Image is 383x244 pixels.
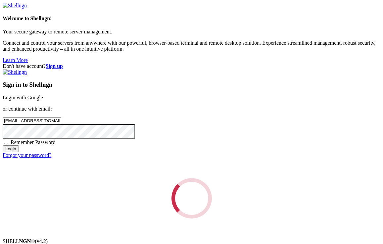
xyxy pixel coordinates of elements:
[3,57,28,63] a: Learn More
[3,81,380,88] h3: Sign in to Shellngn
[3,69,27,75] img: Shellngn
[3,95,43,100] a: Login with Google
[4,140,8,144] input: Remember Password
[3,63,380,69] div: Don't have account?
[3,16,380,22] h4: Welcome to Shellngn!
[3,152,51,158] a: Forgot your password?
[164,171,219,226] div: Loading...
[35,238,48,244] span: 4.2.0
[3,145,19,152] input: Login
[46,63,63,69] a: Sign up
[3,106,380,112] p: or continue with email:
[3,29,380,35] p: Your secure gateway to remote server management.
[19,238,31,244] b: NGN
[11,139,56,145] span: Remember Password
[3,3,27,9] img: Shellngn
[3,238,48,244] span: SHELL ©
[3,40,380,52] p: Connect and control your servers from anywhere with our powerful, browser-based terminal and remo...
[3,117,61,124] input: Email address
